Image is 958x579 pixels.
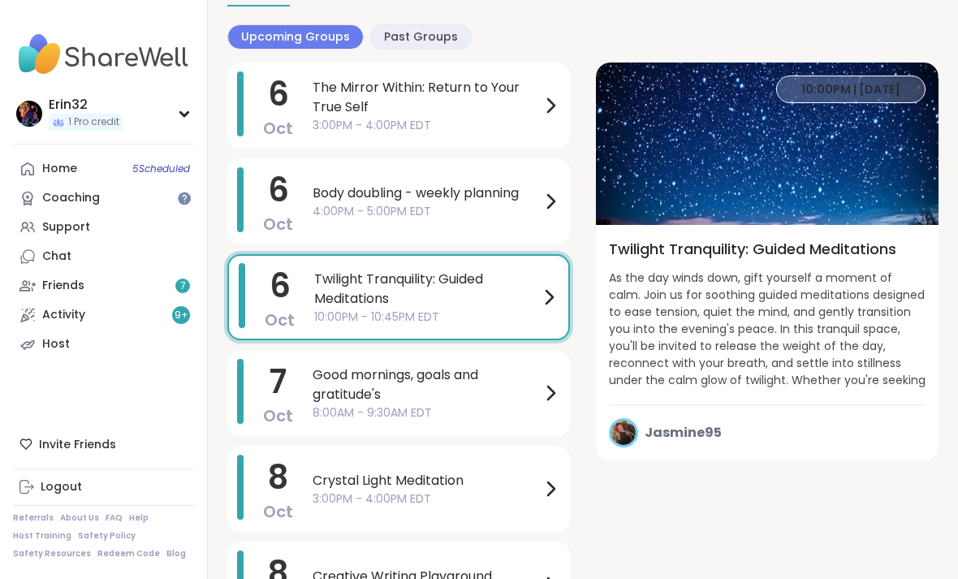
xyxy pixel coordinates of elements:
[13,154,194,184] a: Home5Scheduled
[265,309,295,331] span: Oct
[13,473,194,502] a: Logout
[13,330,194,359] a: Host
[263,500,293,523] span: Oct
[13,548,91,560] a: Safety Resources
[78,530,136,542] a: Safety Policy
[178,192,191,205] iframe: Spotlight
[42,278,84,294] div: Friends
[13,430,194,459] div: Invite Friends
[16,101,42,127] img: Erin32
[60,512,99,524] a: About Us
[313,471,541,490] span: Crystal Light Meditation
[268,71,289,117] span: 6
[132,162,190,175] span: 5 Scheduled
[268,167,289,213] span: 6
[13,184,194,213] a: Coaching
[13,530,71,542] a: Host Training
[13,300,194,330] a: Activity9+
[106,512,123,524] a: FAQ
[42,161,77,177] div: Home
[313,184,541,203] span: Body doubling - weekly planning
[42,248,71,265] div: Chat
[270,263,291,309] span: 6
[13,271,194,300] a: Friends7
[263,117,293,140] span: Oct
[241,28,350,45] span: Upcoming Groups
[313,203,541,220] span: 4:00PM - 5:00PM EDT
[313,404,541,421] span: 8:00AM - 9:30AM EDT
[68,115,119,129] span: 1 Pro credit
[97,548,160,560] a: Redeem Code
[596,63,939,460] a: Twilight Tranquility: Guided Meditations 10:00PM | [DATE]Twilight Tranquility: Guided Meditations...
[313,490,541,508] span: 3:00PM - 4:00PM EDT
[384,28,458,45] span: Past Groups
[313,117,541,134] span: 3:00PM - 4:00PM EDT
[609,270,926,391] span: As the day winds down, gift yourself a moment of calm. Join us for soothing guided meditations de...
[801,81,900,97] span: 10:00PM | [DATE]
[609,238,926,260] h4: Twilight Tranquility: Guided Meditations
[42,336,70,352] div: Host
[263,213,293,235] span: Oct
[42,219,90,235] div: Support
[41,479,82,495] div: Logout
[313,78,541,117] span: The Mirror Within: Return to Your True Self
[314,309,539,326] span: 10:00PM - 10:45PM EDT
[13,512,54,524] a: Referrals
[129,512,149,524] a: Help
[263,404,293,427] span: Oct
[166,548,186,560] a: Blog
[49,96,123,114] div: Erin32
[42,307,85,323] div: Activity
[13,242,194,271] a: Chat
[13,213,194,242] a: Support
[645,423,722,443] span: Jasmine95
[596,63,939,225] img: Twilight Tranquility: Guided Meditations
[313,365,541,404] span: Good mornings, goals and gratitude's
[13,26,194,83] img: ShareWell Nav Logo
[42,190,100,206] div: Coaching
[180,279,186,293] span: 7
[314,270,539,309] span: Twilight Tranquility: Guided Meditations
[270,359,287,404] span: 7
[611,421,636,445] img: Jasmine95
[268,455,288,500] span: 8
[175,309,188,322] span: 9 +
